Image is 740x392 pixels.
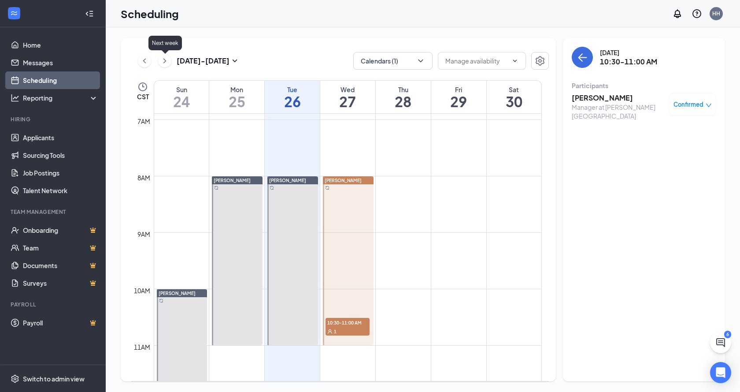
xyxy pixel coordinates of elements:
[487,85,541,94] div: Sat
[23,257,98,274] a: DocumentsCrown
[712,10,720,17] div: HH
[136,229,152,239] div: 9am
[445,56,508,66] input: Manage availability
[158,54,171,67] button: ChevronRight
[325,186,329,190] svg: Sync
[572,81,716,90] div: Participants
[11,374,19,383] svg: Settings
[673,100,703,109] span: Confirmed
[487,81,541,113] a: August 30, 2025
[334,329,337,335] span: 1
[132,286,152,295] div: 10am
[431,85,486,94] div: Fri
[376,85,431,94] div: Thu
[23,221,98,239] a: OnboardingCrown
[572,103,664,120] div: Manager at [PERSON_NAME][GEOGRAPHIC_DATA]
[270,186,274,190] svg: Sync
[431,81,486,113] a: August 29, 2025
[23,314,98,332] a: PayrollCrown
[23,239,98,257] a: TeamCrown
[159,299,163,303] svg: Sync
[177,56,229,66] h3: [DATE] - [DATE]
[148,36,182,50] div: Next week
[320,85,375,94] div: Wed
[140,56,149,66] svg: ChevronLeft
[229,56,240,66] svg: SmallChevronDown
[572,47,593,68] button: back-button
[376,81,431,113] a: August 28, 2025
[23,129,98,146] a: Applicants
[265,81,320,113] a: August 26, 2025
[692,8,702,19] svg: QuestionInfo
[511,57,518,64] svg: ChevronDown
[209,85,264,94] div: Mon
[710,362,731,383] div: Open Intercom Messenger
[265,85,320,94] div: Tue
[136,173,152,183] div: 8am
[269,178,306,183] span: [PERSON_NAME]
[710,332,731,353] button: ChatActive
[214,178,251,183] span: [PERSON_NAME]
[431,94,486,109] h1: 29
[572,93,664,103] h3: [PERSON_NAME]
[154,81,209,113] a: August 24, 2025
[706,102,712,108] span: down
[535,56,545,66] svg: Settings
[132,342,152,352] div: 11am
[136,116,152,126] div: 7am
[353,52,433,70] button: Calendars (1)ChevronDown
[326,318,370,327] span: 10:30-11:00 AM
[137,82,148,92] svg: Clock
[23,182,98,199] a: Talent Network
[23,71,98,89] a: Scheduling
[138,54,151,67] button: ChevronLeft
[10,9,18,18] svg: WorkstreamLogo
[600,57,657,67] h3: 10:30-11:00 AM
[154,94,209,109] h1: 24
[23,146,98,164] a: Sourcing Tools
[154,85,209,94] div: Sun
[672,8,683,19] svg: Notifications
[376,94,431,109] h1: 28
[160,56,169,66] svg: ChevronRight
[320,94,375,109] h1: 27
[724,331,731,338] div: 6
[209,94,264,109] h1: 25
[23,36,98,54] a: Home
[11,301,96,308] div: Payroll
[715,337,726,348] svg: ChatActive
[23,164,98,182] a: Job Postings
[85,9,94,18] svg: Collapse
[600,48,657,57] div: [DATE]
[11,208,96,216] div: Team Management
[327,329,333,334] svg: User
[11,116,96,123] div: Hiring
[214,186,218,190] svg: Sync
[159,291,196,296] span: [PERSON_NAME]
[23,54,98,71] a: Messages
[137,92,149,101] span: CST
[416,56,425,65] svg: ChevronDown
[209,81,264,113] a: August 25, 2025
[487,94,541,109] h1: 30
[23,274,98,292] a: SurveysCrown
[531,52,549,70] button: Settings
[577,52,588,63] svg: ArrowLeft
[265,94,320,109] h1: 26
[121,6,179,21] h1: Scheduling
[325,178,362,183] span: [PERSON_NAME]
[11,93,19,102] svg: Analysis
[23,93,99,102] div: Reporting
[23,374,85,383] div: Switch to admin view
[320,81,375,113] a: August 27, 2025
